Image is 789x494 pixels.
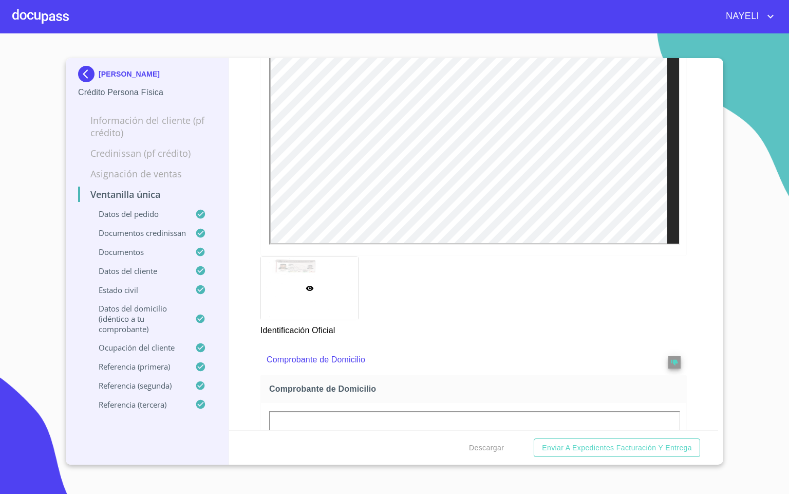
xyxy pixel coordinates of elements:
[78,303,195,334] p: Datos del domicilio (idéntico a tu comprobante)
[78,247,195,257] p: Documentos
[78,342,195,353] p: Ocupación del Cliente
[718,8,764,25] span: NAYELI
[78,188,216,200] p: Ventanilla única
[718,8,777,25] button: account of current user
[78,147,216,159] p: Credinissan (PF crédito)
[78,399,195,410] p: Referencia (tercera)
[260,320,358,337] p: Identificación Oficial
[668,356,681,369] button: reject
[78,209,195,219] p: Datos del pedido
[534,438,700,458] button: Enviar a Expedientes Facturación y Entrega
[99,70,160,78] p: [PERSON_NAME]
[469,442,504,454] span: Descargar
[78,380,195,391] p: Referencia (segunda)
[78,86,216,99] p: Crédito Persona Física
[269,383,682,394] span: Comprobante de Domicilio
[78,114,216,139] p: Información del cliente (PF crédito)
[78,228,195,238] p: Documentos CrediNissan
[465,438,508,458] button: Descargar
[78,266,195,276] p: Datos del cliente
[78,66,216,86] div: [PERSON_NAME]
[78,361,195,372] p: Referencia (primera)
[78,66,99,82] img: Docupass spot blue
[78,168,216,180] p: Asignación de Ventas
[542,442,692,454] span: Enviar a Expedientes Facturación y Entrega
[267,354,639,366] p: Comprobante de Domicilio
[78,285,195,295] p: Estado Civil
